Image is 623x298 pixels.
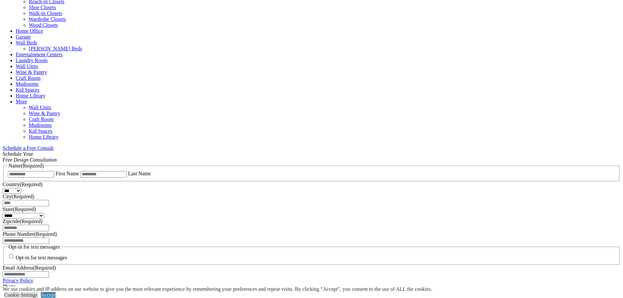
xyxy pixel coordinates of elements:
a: Craft Room [16,75,41,81]
span: (Required) [20,182,42,187]
a: More menu text will display only on big screen [16,99,27,104]
a: Wall Beds [16,40,37,45]
label: Email Address [3,265,56,271]
div: We use cookies and IP address on our website to give you the most relevant experience by remember... [3,286,432,292]
label: Phone Number [3,231,57,237]
a: Laundry Room [16,58,47,63]
span: Schedule Your [3,151,57,163]
a: Home Library [16,93,45,98]
label: Country [3,182,43,187]
a: [PERSON_NAME] Beds [29,46,82,51]
a: Shoe Closets [29,5,56,10]
a: Cookie Settings [4,292,38,298]
a: Home Office [16,28,43,34]
a: Home Library [29,134,59,140]
em: Free Design Consultation [3,157,57,163]
a: Wall Units [29,105,51,110]
a: Accept [41,292,56,298]
a: Schedule a Free Consult (opens a dropdown menu) [3,145,54,151]
label: Phone [3,284,16,289]
label: State [3,206,36,212]
a: Mudrooms [16,81,39,87]
a: Kid Spaces [29,128,52,134]
span: (Required) [34,231,57,237]
span: (Required) [13,206,36,212]
span: (Required) [21,163,43,168]
a: Wine & Pantry [29,111,60,116]
a: Walk-in Closets [29,10,62,16]
a: Entertainment Centers [16,52,63,57]
a: Wood Closets [29,22,58,28]
span: (Required) [33,265,56,271]
label: City [3,194,34,199]
label: Last Name [128,171,151,176]
a: Craft Room [29,116,54,122]
span: (Required) [20,219,42,224]
label: First Name [56,171,79,176]
a: Privacy Policy [3,278,33,283]
legend: Name [8,163,44,169]
label: Zipcode [3,219,43,224]
a: Wardrobe Closets [29,16,66,22]
label: Opt-in for text messages [16,255,67,261]
a: Kid Spaces [16,87,39,93]
a: Wall Units [16,63,38,69]
a: Mudrooms [29,122,52,128]
legend: Opt-in for text messages [8,244,61,250]
a: Wine & Pantry [16,69,47,75]
span: (Required) [12,194,34,199]
a: Garage [16,34,31,40]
